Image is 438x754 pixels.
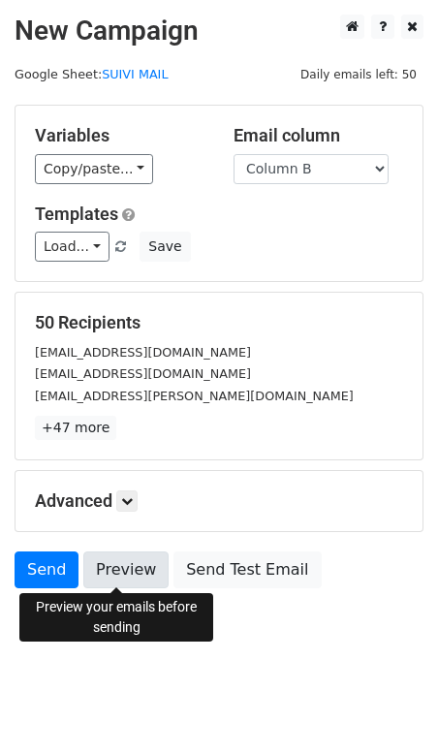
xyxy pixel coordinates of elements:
[15,67,168,81] small: Google Sheet:
[35,154,153,184] a: Copy/paste...
[294,64,423,85] span: Daily emails left: 50
[35,389,354,403] small: [EMAIL_ADDRESS][PERSON_NAME][DOMAIN_NAME]
[35,312,403,333] h5: 50 Recipients
[15,15,423,47] h2: New Campaign
[294,67,423,81] a: Daily emails left: 50
[140,232,190,262] button: Save
[35,490,403,512] h5: Advanced
[35,345,251,360] small: [EMAIL_ADDRESS][DOMAIN_NAME]
[35,232,109,262] a: Load...
[341,661,438,754] iframe: Chat Widget
[234,125,403,146] h5: Email column
[35,366,251,381] small: [EMAIL_ADDRESS][DOMAIN_NAME]
[35,125,204,146] h5: Variables
[102,67,168,81] a: SUIVI MAIL
[83,551,169,588] a: Preview
[173,551,321,588] a: Send Test Email
[19,593,213,642] div: Preview your emails before sending
[341,661,438,754] div: Widget de chat
[35,204,118,224] a: Templates
[15,551,78,588] a: Send
[35,416,116,440] a: +47 more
